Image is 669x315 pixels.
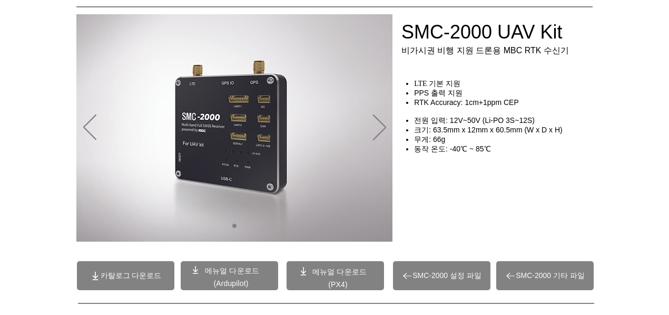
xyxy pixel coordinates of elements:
a: (PX4) [328,280,348,289]
button: 이전 [83,114,96,142]
iframe: Wix Chat [548,270,669,315]
span: 전원 입력: 12V~50V (Li-PO 3S~12S) [414,116,535,125]
span: SMC-2000 기타 파일 [516,271,585,281]
span: SMC-2000 설정 파일 [412,271,481,281]
a: SMC-2000 기타 파일 [496,261,594,290]
a: 메뉴얼 다운로드 [205,266,259,275]
div: 슬라이드쇼 [76,14,392,242]
a: 메뉴얼 다운로드 [312,268,367,276]
span: RTK Accuracy: 1cm+1ppm CEP [414,98,519,107]
img: SMC2000.jpg [76,14,392,242]
span: 크기: 63.5mm x 12mm x 60.5mm (W x D x H) [414,126,563,134]
span: 무게: 66g [414,135,445,144]
span: 동작 온도: -40℃ ~ 85℃ [414,145,490,153]
span: 카탈로그 다운로드 [101,271,162,281]
a: 카탈로그 다운로드 [77,261,174,290]
button: 다음 [373,114,386,142]
a: SMC-2000 설정 파일 [393,261,490,290]
a: (Ardupilot) [213,279,248,288]
nav: 슬라이드 [229,224,241,228]
a: 01 [232,224,237,228]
